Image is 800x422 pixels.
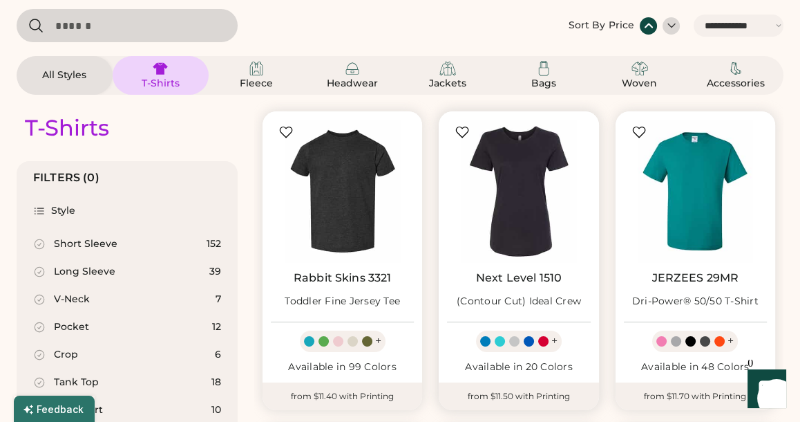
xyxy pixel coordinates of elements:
[207,237,221,251] div: 152
[51,204,76,218] div: Style
[616,383,775,410] div: from $11.70 with Printing
[447,120,590,263] img: Next Level 1510 (Contour Cut) Ideal Crew
[54,376,99,389] div: Tank Top
[513,77,575,91] div: Bags
[129,77,191,91] div: T-Shirts
[535,60,552,77] img: Bags Icon
[294,271,392,285] a: Rabbit Skins 3321
[225,77,287,91] div: Fleece
[263,383,422,410] div: from $11.40 with Printing
[54,293,90,306] div: V-Neck
[216,293,221,306] div: 7
[551,333,558,349] div: +
[439,383,598,410] div: from $11.50 with Printing
[212,320,221,334] div: 12
[651,271,739,285] a: JERZEES 29MR
[54,320,89,334] div: Pocket
[631,60,648,77] img: Woven Icon
[344,60,361,77] img: Headwear Icon
[457,295,581,309] div: (Contour Cut) Ideal Crew
[624,120,767,263] img: JERZEES 29MR Dri-Power® 50/50 T-Shirt
[211,403,221,417] div: 10
[476,271,562,285] a: Next Level 1510
[209,265,221,279] div: 39
[569,19,634,33] div: Sort By Price
[248,60,265,77] img: Fleece Icon
[285,295,400,309] div: Toddler Fine Jersey Tee
[25,114,109,142] div: T-Shirts
[727,333,734,349] div: +
[439,60,456,77] img: Jackets Icon
[417,77,479,91] div: Jackets
[705,77,767,91] div: Accessories
[632,295,759,309] div: Dri-Power® 50/50 T-Shirt
[33,68,95,82] div: All Styles
[215,348,221,362] div: 6
[152,60,169,77] img: T-Shirts Icon
[54,348,78,362] div: Crop
[447,360,590,374] div: Available in 20 Colors
[271,360,414,374] div: Available in 99 Colors
[624,360,767,374] div: Available in 48 Colors
[727,60,744,77] img: Accessories Icon
[609,77,671,91] div: Woven
[321,77,383,91] div: Headwear
[211,376,221,389] div: 18
[375,333,381,349] div: +
[54,265,115,279] div: Long Sleeve
[54,237,117,251] div: Short Sleeve
[271,120,414,263] img: Rabbit Skins 3321 Toddler Fine Jersey Tee
[33,169,99,186] div: FILTERS (0)
[734,360,794,419] iframe: Front Chat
